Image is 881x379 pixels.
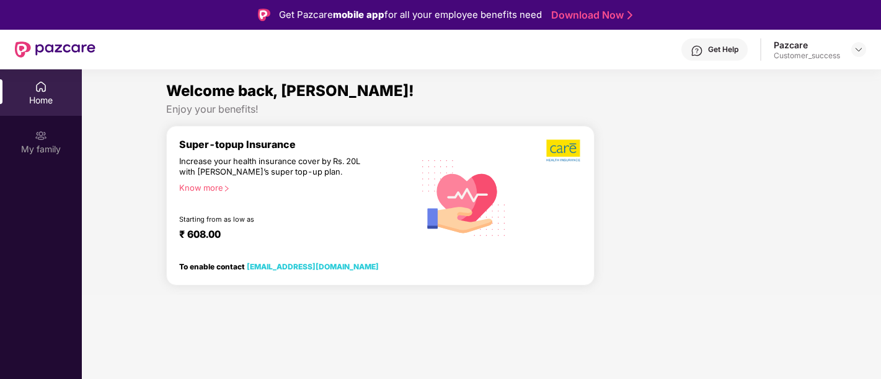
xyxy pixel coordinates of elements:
[774,51,840,61] div: Customer_success
[333,9,384,20] strong: mobile app
[627,9,632,22] img: Stroke
[414,146,514,248] img: svg+xml;base64,PHN2ZyB4bWxucz0iaHR0cDovL3d3dy53My5vcmcvMjAwMC9zdmciIHhtbG5zOnhsaW5rPSJodHRwOi8vd3...
[15,41,95,58] img: New Pazcare Logo
[708,45,738,54] div: Get Help
[166,103,797,116] div: Enjoy your benefits!
[223,185,230,192] span: right
[854,45,864,54] img: svg+xml;base64,PHN2ZyBpZD0iRHJvcGRvd24tMzJ4MzIiIHhtbG5zPSJodHRwOi8vd3d3LnczLm9yZy8yMDAwL3N2ZyIgd2...
[247,262,379,271] a: [EMAIL_ADDRESS][DOMAIN_NAME]
[35,81,47,93] img: svg+xml;base64,PHN2ZyBpZD0iSG9tZSIgeG1sbnM9Imh0dHA6Ly93d3cudzMub3JnLzIwMDAvc3ZnIiB3aWR0aD0iMjAiIG...
[546,139,582,162] img: b5dec4f62d2307b9de63beb79f102df3.png
[166,82,414,100] span: Welcome back, [PERSON_NAME]!
[774,39,840,51] div: Pazcare
[179,215,361,224] div: Starting from as low as
[179,183,407,191] div: Know more
[35,129,47,142] img: svg+xml;base64,PHN2ZyB3aWR0aD0iMjAiIGhlaWdodD0iMjAiIHZpZXdCb3g9IjAgMCAyMCAyMCIgZmlsbD0ibm9uZSIgeG...
[691,45,703,57] img: svg+xml;base64,PHN2ZyBpZD0iSGVscC0zMngzMiIgeG1sbnM9Imh0dHA6Ly93d3cudzMub3JnLzIwMDAvc3ZnIiB3aWR0aD...
[279,7,542,22] div: Get Pazcare for all your employee benefits need
[551,9,629,22] a: Download Now
[179,156,360,177] div: Increase your health insurance cover by Rs. 20L with [PERSON_NAME]’s super top-up plan.
[179,139,414,150] div: Super-topup Insurance
[258,9,270,21] img: Logo
[179,262,379,271] div: To enable contact
[179,229,402,243] div: ₹ 608.00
